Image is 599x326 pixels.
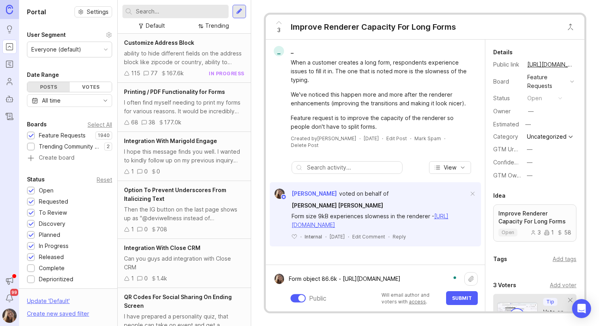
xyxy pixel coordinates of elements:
[493,107,521,116] div: Owner
[274,189,285,199] img: Laura Marco
[156,225,167,234] div: 708
[39,197,68,206] div: Requested
[493,204,576,242] a: Improve Renderer Capacity For Long Formsopen3158
[410,135,411,142] div: ·
[2,74,17,89] a: Users
[10,289,18,296] span: 99
[544,230,554,235] div: 1
[291,114,469,131] div: Feature request is to improve the capacity of the renderer so people don't have to split forms.
[107,143,110,150] p: 2
[124,294,232,309] span: QR Codes For Social Sharing On Ending Screen
[523,119,533,130] div: —
[414,135,441,142] button: Mark Spam
[274,46,284,56] div: _
[74,6,112,17] button: Settings
[553,255,576,263] div: Add tags
[348,233,349,240] div: ·
[493,280,516,290] div: 3 Voters
[292,212,468,229] div: Form size 9kB experiences slowness in the renderer -
[498,210,571,225] p: Improve Renderer Capacity For Long Forms
[39,131,86,140] div: Feature Requests
[27,70,59,80] div: Date Range
[98,132,110,139] p: 1940
[124,244,200,251] span: Integration With Close CRM
[149,118,155,127] div: 38
[136,7,225,16] input: Search...
[2,22,17,36] a: Ideas
[2,309,17,323] img: Laura Marco
[164,118,181,127] div: 177.0k
[124,147,244,165] div: I hope this message finds you well. I wanted to kindly follow up on my previous inquiry regarding...
[97,177,112,182] div: Reset
[87,8,109,16] span: Settings
[493,191,506,200] div: Idea
[557,230,571,235] div: 58
[144,167,148,176] div: 0
[2,40,17,54] a: Portal
[27,82,70,92] div: Posts
[124,187,226,202] span: Option To Prevent Underscores From Italicizing Text
[131,225,134,234] div: 1
[382,135,383,142] div: ·
[277,26,280,34] span: 3
[546,299,554,305] p: Tip
[2,291,17,305] button: Notifications
[70,82,112,92] div: Votes
[39,264,65,273] div: Complete
[269,46,300,56] a: __
[452,295,472,301] span: Submit
[146,21,165,30] div: Default
[2,109,17,124] a: Changelog
[330,234,345,240] time: [DATE]
[131,118,138,127] div: 68
[205,21,229,30] div: Trending
[527,171,532,180] div: —
[39,275,73,284] div: Deprioritized
[27,309,89,318] div: Create new saved filter
[393,233,406,240] div: Reply
[527,94,542,103] div: open
[144,274,148,283] div: 0
[527,134,567,139] div: Uncategorized
[493,77,521,86] div: Board
[444,135,445,142] div: ·
[291,48,294,54] span: _
[39,186,53,195] div: Open
[525,59,576,70] a: [URL][DOMAIN_NAME]
[88,122,112,127] div: Select All
[124,88,225,95] span: Printing / PDF Functionality for Forms
[118,181,251,239] a: Option To Prevent Underscores From Italicizing TextThen the IG button on the last page shows up a...
[309,294,326,303] div: Public
[124,254,244,272] div: Can you guys add integration with Close CRM
[305,233,322,240] div: Internal
[27,155,112,162] a: Create board
[307,163,398,172] input: Search activity...
[42,96,61,105] div: All time
[27,175,45,184] div: Status
[409,299,426,305] a: access
[388,233,389,240] div: ·
[493,172,525,179] label: GTM Owner
[493,48,513,57] div: Details
[39,208,67,217] div: To Review
[27,7,46,17] h1: Portal
[39,253,64,261] div: Released
[527,158,532,167] div: —
[386,135,407,142] div: Edit Post
[528,107,534,116] div: —
[291,142,319,149] div: Delete Post
[39,142,100,151] div: Trending Community Topics
[124,39,194,46] span: Customize Address Block
[572,299,591,318] div: Open Intercom Messenger
[270,189,337,199] a: Laura Marco[PERSON_NAME]
[131,69,140,78] div: 115
[131,274,134,283] div: 1
[429,161,471,174] button: View
[527,145,532,154] div: —
[39,219,65,228] div: Discovery
[124,49,244,67] div: ability to hide different fields on the address block like zipcode or country, ability to change ...
[27,120,47,129] div: Boards
[2,274,17,288] button: Announcements
[291,21,456,32] div: Improve Renderer Capacity For Long Forms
